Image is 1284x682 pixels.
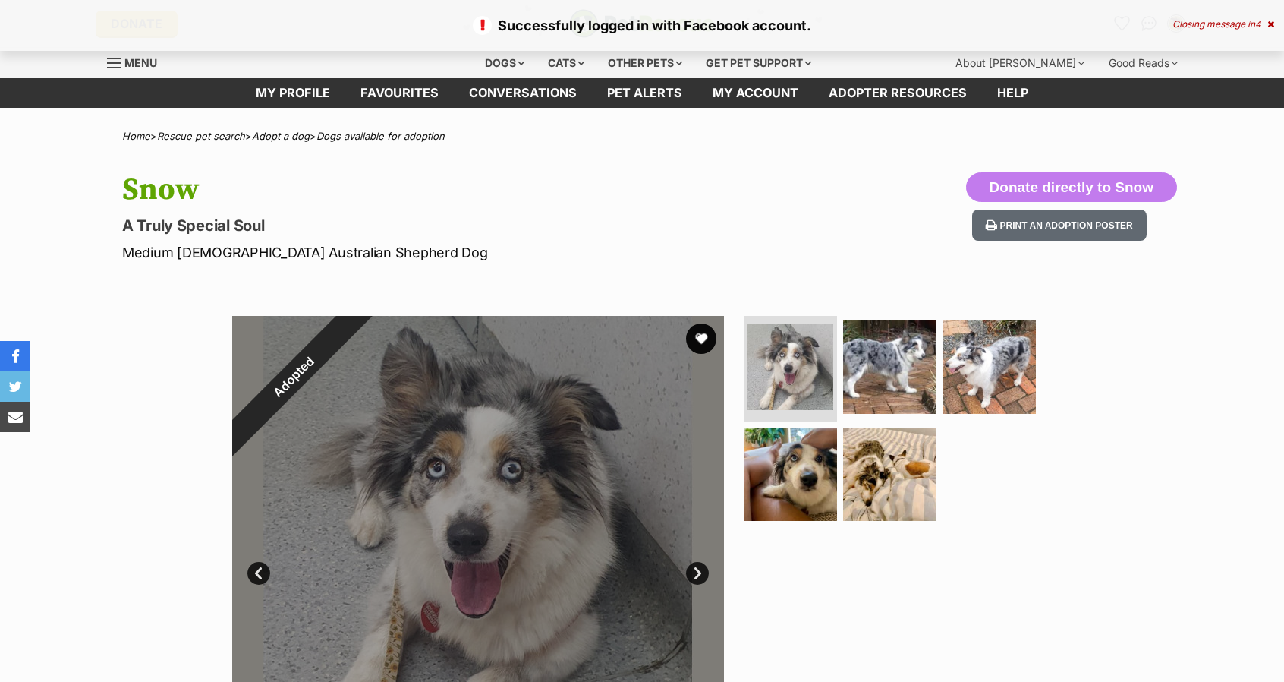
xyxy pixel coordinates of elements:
button: favourite [686,324,716,354]
a: conversations [454,78,592,108]
div: Adopted [197,281,389,473]
p: Medium [DEMOGRAPHIC_DATA] Australian Shepherd Dog [122,242,764,263]
p: Successfully logged in with Facebook account. [15,15,1269,36]
img: Photo of Snow [747,324,833,410]
a: Adopt a dog [252,130,310,142]
img: Photo of Snow [744,428,837,521]
a: My account [697,78,814,108]
img: Photo of Snow [943,320,1036,414]
a: My profile [241,78,345,108]
div: About [PERSON_NAME] [945,48,1095,78]
a: Prev [247,562,270,585]
div: Get pet support [695,48,822,78]
a: Adopter resources [814,78,982,108]
span: 4 [1255,18,1261,30]
button: Donate directly to Snow [966,172,1177,203]
a: Menu [107,48,168,75]
h1: Snow [122,172,764,207]
a: Favourites [345,78,454,108]
div: Closing message in [1172,19,1274,30]
div: Dogs [474,48,535,78]
img: Photo of Snow [843,320,936,414]
div: Good Reads [1098,48,1188,78]
button: Print an adoption poster [972,210,1147,241]
img: Photo of Snow [843,428,936,521]
a: Next [686,562,709,585]
span: Menu [124,56,157,69]
a: Rescue pet search [157,130,245,142]
a: Pet alerts [592,78,697,108]
a: Help [982,78,1043,108]
a: Dogs available for adoption [316,130,445,142]
p: A Truly Special Soul [122,215,764,236]
div: Cats [537,48,595,78]
a: Home [122,130,150,142]
div: Other pets [597,48,693,78]
div: > > > [84,131,1200,142]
